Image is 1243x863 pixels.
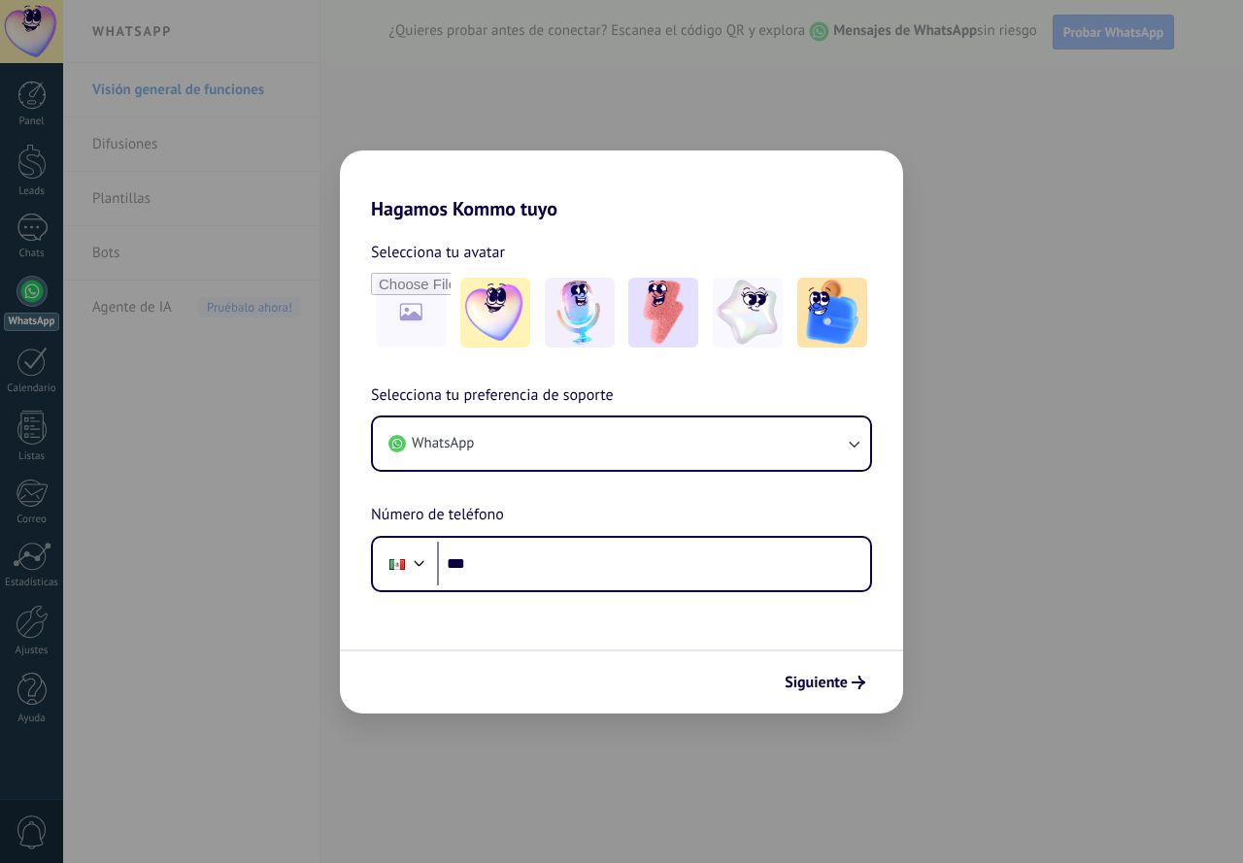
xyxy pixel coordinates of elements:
img: -1.jpeg [460,278,530,348]
h2: Hagamos Kommo tuyo [340,150,903,220]
span: Siguiente [785,676,848,689]
span: WhatsApp [412,434,474,453]
span: Número de teléfono [371,503,504,528]
img: -5.jpeg [797,278,867,348]
span: Selecciona tu avatar [371,240,505,265]
span: Selecciona tu preferencia de soporte [371,383,614,409]
img: -3.jpeg [628,278,698,348]
img: -2.jpeg [545,278,615,348]
img: -4.jpeg [713,278,783,348]
button: Siguiente [776,666,874,699]
div: Mexico: + 52 [379,544,416,584]
button: WhatsApp [373,417,870,470]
